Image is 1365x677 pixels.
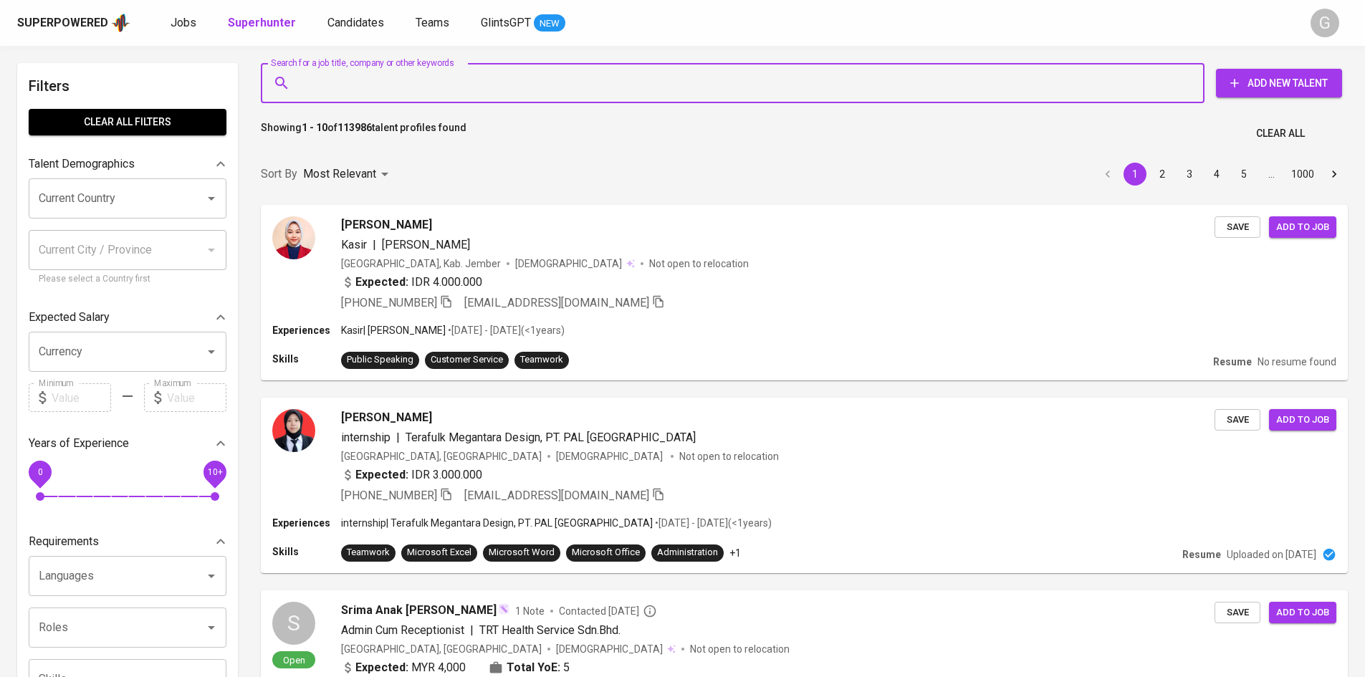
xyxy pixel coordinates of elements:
span: [EMAIL_ADDRESS][DOMAIN_NAME] [464,296,649,309]
p: Not open to relocation [649,256,749,271]
span: Add New Talent [1227,75,1331,92]
a: [PERSON_NAME]Kasir|[PERSON_NAME][GEOGRAPHIC_DATA], Kab. Jember[DEMOGRAPHIC_DATA] Not open to relo... [261,205,1348,380]
button: Open [201,618,221,638]
span: 5 [563,659,570,676]
span: Save [1222,219,1253,236]
button: Save [1215,409,1260,431]
p: Not open to relocation [690,642,790,656]
div: S [272,602,315,645]
span: Jobs [171,16,196,29]
p: +1 [729,546,741,560]
div: Administration [657,546,718,560]
p: Experiences [272,516,341,530]
span: | [470,622,474,639]
span: 1 Note [515,604,545,618]
svg: By Malaysia recruiter [643,604,657,618]
button: page 1 [1124,163,1146,186]
div: Superpowered [17,15,108,32]
input: Value [167,383,226,412]
div: … [1260,167,1283,181]
p: Experiences [272,323,341,337]
button: Go to page 5 [1232,163,1255,186]
span: Clear All filters [40,113,215,131]
p: Not open to relocation [679,449,779,464]
span: Save [1222,412,1253,428]
span: GlintsGPT [481,16,531,29]
b: Expected: [355,274,408,291]
button: Go to page 2 [1151,163,1174,186]
span: 0 [37,467,42,477]
div: [GEOGRAPHIC_DATA], [GEOGRAPHIC_DATA] [341,449,542,464]
button: Open [201,342,221,362]
span: Terafulk Megantara Design, PT. PAL [GEOGRAPHIC_DATA] [406,431,696,444]
b: Total YoE: [507,659,560,676]
p: No resume found [1258,355,1336,369]
b: Expected: [355,659,408,676]
span: [DEMOGRAPHIC_DATA] [556,449,665,464]
div: Microsoft Word [489,546,555,560]
div: Customer Service [431,353,503,367]
span: Add to job [1276,412,1329,428]
p: Please select a Country first [39,272,216,287]
span: | [396,429,400,446]
a: Candidates [327,14,387,32]
nav: pagination navigation [1094,163,1348,186]
div: Most Relevant [303,161,393,188]
span: Add to job [1276,605,1329,621]
a: [PERSON_NAME]internship|Terafulk Megantara Design, PT. PAL [GEOGRAPHIC_DATA][GEOGRAPHIC_DATA], [G... [261,398,1348,573]
div: [GEOGRAPHIC_DATA], [GEOGRAPHIC_DATA] [341,642,542,656]
button: Go to page 1000 [1287,163,1318,186]
b: 113986 [337,122,372,133]
input: Value [52,383,111,412]
p: Expected Salary [29,309,110,326]
button: Add to job [1269,602,1336,624]
span: Contacted [DATE] [559,604,657,618]
b: Superhunter [228,16,296,29]
span: [PERSON_NAME] [341,216,432,234]
span: 10+ [207,467,222,477]
span: Add to job [1276,219,1329,236]
img: magic_wand.svg [498,603,509,615]
h6: Filters [29,75,226,97]
img: aa1c7ab6f413eb2832b00dbe1c916649.jpg [272,409,315,452]
div: [GEOGRAPHIC_DATA], Kab. Jember [341,256,501,271]
span: [PHONE_NUMBER] [341,489,437,502]
p: Skills [272,544,341,559]
div: Talent Demographics [29,150,226,178]
span: Kasir [341,238,367,251]
span: [PERSON_NAME] [382,238,470,251]
a: Teams [416,14,452,32]
p: internship | Terafulk Megantara Design, PT. PAL [GEOGRAPHIC_DATA] [341,516,653,530]
b: 1 - 10 [302,122,327,133]
a: Superhunter [228,14,299,32]
span: Candidates [327,16,384,29]
span: [EMAIL_ADDRESS][DOMAIN_NAME] [464,489,649,502]
div: Teamwork [347,546,390,560]
p: Talent Demographics [29,155,135,173]
span: [PHONE_NUMBER] [341,296,437,309]
a: GlintsGPT NEW [481,14,565,32]
button: Add to job [1269,409,1336,431]
button: Go to next page [1323,163,1346,186]
button: Open [201,566,221,586]
button: Go to page 4 [1205,163,1228,186]
div: IDR 4.000.000 [341,274,482,291]
span: NEW [534,16,565,31]
div: Years of Experience [29,429,226,458]
div: Requirements [29,527,226,556]
p: • [DATE] - [DATE] ( <1 years ) [653,516,772,530]
span: Clear All [1256,125,1305,143]
span: Teams [416,16,449,29]
p: Uploaded on [DATE] [1227,547,1316,562]
p: Requirements [29,533,99,550]
p: • [DATE] - [DATE] ( <1 years ) [446,323,565,337]
img: d72961a5e49f333b053d57dc585f2310.jpg [272,216,315,259]
button: Save [1215,602,1260,624]
div: MYR 4,000 [341,659,466,676]
span: Admin Cum Receptionist [341,623,464,637]
p: Resume [1213,355,1252,369]
a: Jobs [171,14,199,32]
p: Sort By [261,165,297,183]
a: Superpoweredapp logo [17,12,130,34]
span: Save [1222,605,1253,621]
